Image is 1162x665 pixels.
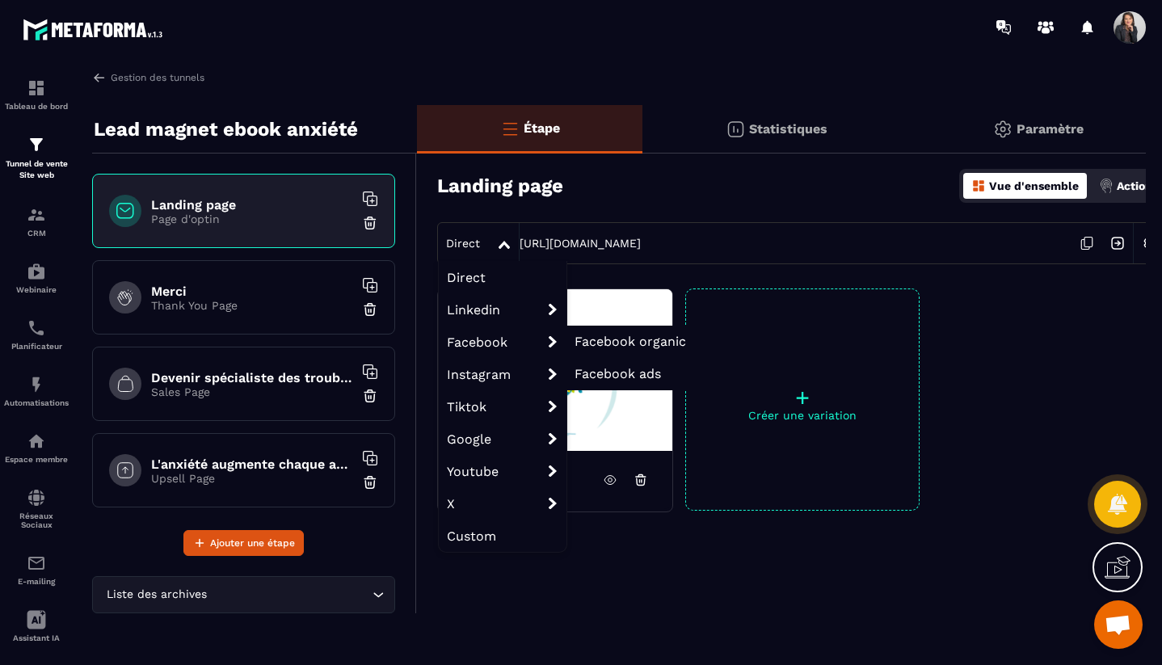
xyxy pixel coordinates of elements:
span: Facebook [439,326,566,358]
a: formationformationTunnel de vente Site web [4,123,69,193]
p: Espace membre [4,455,69,464]
img: trash [362,388,378,404]
a: emailemailE-mailing [4,541,69,598]
img: scheduler [27,318,46,338]
span: Google [439,423,566,455]
p: Étape [524,120,560,136]
p: Assistant IA [4,633,69,642]
p: Actions [1117,179,1158,192]
div: Search for option [92,576,395,613]
a: social-networksocial-networkRéseaux Sociaux [4,476,69,541]
input: Search for option [210,586,368,604]
span: Direct [439,261,566,293]
img: formation [27,135,46,154]
p: Paramètre [1017,121,1084,137]
img: trash [362,215,378,231]
img: stats.20deebd0.svg [726,120,745,139]
a: formationformationCRM [4,193,69,250]
p: Automatisations [4,398,69,407]
button: Ajouter une étape [183,530,304,556]
img: bars-o.4a397970.svg [500,119,520,138]
a: automationsautomationsEspace membre [4,419,69,476]
span: Tiktok [439,390,566,423]
img: formation [27,205,46,225]
p: Statistiques [749,121,827,137]
span: X [439,487,566,520]
a: [URL][DOMAIN_NAME] [520,237,641,250]
h6: Devenir spécialiste des troubles anxieux [151,370,353,385]
span: Facebook ads [575,366,661,381]
p: + [686,386,919,409]
p: Lead magnet ebook anxiété [94,113,358,145]
p: Upsell Page [151,472,353,485]
span: Instagram [439,358,566,390]
p: Tableau de bord [4,102,69,111]
div: Ouvrir le chat [1094,600,1143,649]
p: Page d'optin [151,213,353,225]
img: actions.d6e523a2.png [1099,179,1114,193]
span: Ajouter une étape [210,535,295,551]
span: Facebook organic [575,334,686,349]
img: automations [27,431,46,451]
h3: Landing page [437,175,563,197]
p: Sales Page [151,385,353,398]
h6: L'anxiété augmente chaque année en [GEOGRAPHIC_DATA]... [151,457,353,472]
span: Youtube [439,455,566,487]
h6: Landing page [151,197,353,213]
h6: Merci [151,284,353,299]
span: Direct [446,237,480,250]
a: Assistant IA [4,598,69,654]
span: Custom [439,520,566,552]
img: email [27,553,46,573]
p: Vue d'ensemble [989,179,1079,192]
p: E-mailing [4,577,69,586]
p: Webinaire [4,285,69,294]
img: trash [362,474,378,490]
p: Tunnel de vente Site web [4,158,69,181]
p: Thank You Page [151,299,353,312]
img: social-network [27,488,46,507]
p: Réseaux Sociaux [4,511,69,529]
img: arrow [92,70,107,85]
span: Linkedin [439,293,566,326]
img: dashboard-orange.40269519.svg [971,179,986,193]
a: automationsautomationsAutomatisations [4,363,69,419]
a: schedulerschedulerPlanificateur [4,306,69,363]
img: arrow-next.bcc2205e.svg [1102,228,1133,259]
p: CRM [4,229,69,238]
p: Planificateur [4,342,69,351]
img: formation [27,78,46,98]
a: automationsautomationsWebinaire [4,250,69,306]
a: Gestion des tunnels [92,70,204,85]
img: automations [27,375,46,394]
img: setting-gr.5f69749f.svg [993,120,1013,139]
img: logo [23,15,168,44]
p: Créer une variation [686,409,919,422]
img: trash [362,301,378,318]
img: automations [27,262,46,281]
a: formationformationTableau de bord [4,66,69,123]
span: Liste des archives [103,586,210,604]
